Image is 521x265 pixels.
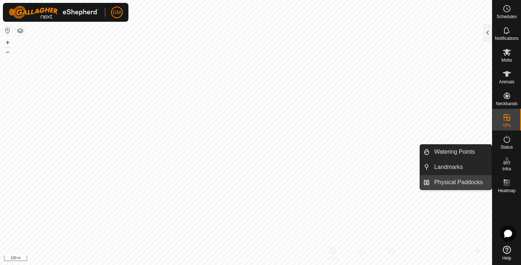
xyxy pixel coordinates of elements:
[496,15,517,19] span: Schedules
[502,167,511,171] span: Infra
[430,175,492,190] a: Physical Paddocks
[434,148,475,156] span: Watering Points
[430,160,492,174] a: Landmarks
[16,26,25,35] button: Map Layers
[3,26,12,35] button: Reset Map
[430,145,492,159] a: Watering Points
[499,80,514,84] span: Animals
[434,178,483,187] span: Physical Paddocks
[503,123,511,128] span: VPs
[498,189,516,193] span: Heatmap
[434,163,463,171] span: Landmarks
[500,145,513,149] span: Status
[217,256,245,262] a: Privacy Policy
[3,38,12,47] button: +
[501,58,512,62] span: Mobs
[253,256,275,262] a: Contact Us
[113,9,121,16] span: GM
[420,160,492,174] li: Landmarks
[9,6,99,19] img: Gallagher Logo
[502,256,511,260] span: Help
[420,175,492,190] li: Physical Paddocks
[3,47,12,56] button: –
[492,243,521,263] a: Help
[496,102,517,106] span: Neckbands
[495,36,518,41] span: Notifications
[420,145,492,159] li: Watering Points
